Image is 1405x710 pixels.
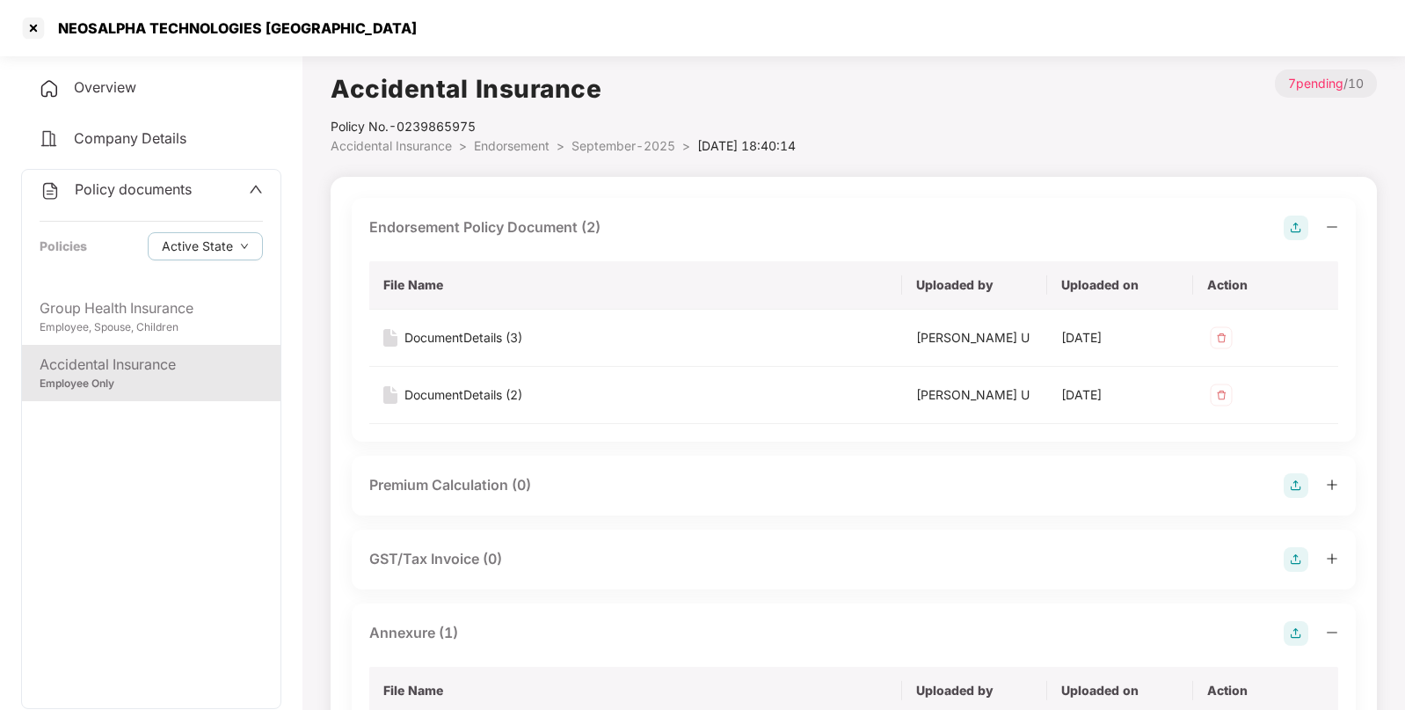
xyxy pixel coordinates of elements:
img: svg+xml;base64,PHN2ZyB4bWxucz0iaHR0cDovL3d3dy53My5vcmcvMjAwMC9zdmciIHdpZHRoPSIyNCIgaGVpZ2h0PSIyNC... [40,180,61,201]
span: 7 pending [1288,76,1343,91]
span: Active State [162,237,233,256]
div: Policy No.- 0239865975 [331,117,796,136]
span: > [682,138,690,153]
img: svg+xml;base64,PHN2ZyB4bWxucz0iaHR0cDovL3d3dy53My5vcmcvMjAwMC9zdmciIHdpZHRoPSIyOCIgaGVpZ2h0PSIyOC... [1284,547,1308,572]
span: minus [1326,626,1338,639]
p: / 10 [1275,70,1377,98]
span: > [459,138,467,153]
div: [PERSON_NAME] U [916,385,1033,405]
div: Premium Calculation (0) [369,474,531,496]
span: September-2025 [571,138,675,153]
th: Uploaded on [1047,261,1192,310]
div: Annexure (1) [369,622,458,644]
span: plus [1326,479,1338,491]
div: Accidental Insurance [40,354,263,376]
div: GST/Tax Invoice (0) [369,548,502,570]
button: Active Statedown [148,232,263,260]
span: Overview [74,78,136,96]
img: svg+xml;base64,PHN2ZyB4bWxucz0iaHR0cDovL3d3dy53My5vcmcvMjAwMC9zdmciIHdpZHRoPSIyNCIgaGVpZ2h0PSIyNC... [39,128,60,150]
img: svg+xml;base64,PHN2ZyB4bWxucz0iaHR0cDovL3d3dy53My5vcmcvMjAwMC9zdmciIHdpZHRoPSIzMiIgaGVpZ2h0PSIzMi... [1207,324,1235,352]
img: svg+xml;base64,PHN2ZyB4bWxucz0iaHR0cDovL3d3dy53My5vcmcvMjAwMC9zdmciIHdpZHRoPSIxNiIgaGVpZ2h0PSIyMC... [383,329,397,347]
img: svg+xml;base64,PHN2ZyB4bWxucz0iaHR0cDovL3d3dy53My5vcmcvMjAwMC9zdmciIHdpZHRoPSIyNCIgaGVpZ2h0PSIyNC... [39,78,60,99]
span: down [240,242,249,252]
img: svg+xml;base64,PHN2ZyB4bWxucz0iaHR0cDovL3d3dy53My5vcmcvMjAwMC9zdmciIHdpZHRoPSIzMiIgaGVpZ2h0PSIzMi... [1207,381,1235,409]
img: svg+xml;base64,PHN2ZyB4bWxucz0iaHR0cDovL3d3dy53My5vcmcvMjAwMC9zdmciIHdpZHRoPSIyOCIgaGVpZ2h0PSIyOC... [1284,216,1308,240]
span: [DATE] 18:40:14 [697,138,796,153]
div: Policies [40,237,87,256]
div: Endorsement Policy Document (2) [369,216,601,238]
th: File Name [369,261,902,310]
img: svg+xml;base64,PHN2ZyB4bWxucz0iaHR0cDovL3d3dy53My5vcmcvMjAwMC9zdmciIHdpZHRoPSIxNiIgaGVpZ2h0PSIyMC... [383,386,397,404]
div: DocumentDetails (2) [404,385,522,405]
span: Accidental Insurance [331,138,452,153]
th: Action [1193,261,1338,310]
h1: Accidental Insurance [331,70,796,108]
div: Group Health Insurance [40,297,263,319]
span: minus [1326,221,1338,233]
span: Endorsement [474,138,550,153]
div: Employee Only [40,376,263,392]
div: [PERSON_NAME] U [916,328,1033,348]
span: Policy documents [75,180,192,198]
span: Company Details [74,129,186,147]
div: NEOSALPHA TECHNOLOGIES [GEOGRAPHIC_DATA] [47,19,417,37]
div: [DATE] [1061,328,1178,348]
span: plus [1326,553,1338,565]
th: Uploaded by [902,261,1047,310]
span: > [557,138,564,153]
div: Employee, Spouse, Children [40,319,263,336]
span: up [249,182,263,196]
img: svg+xml;base64,PHN2ZyB4bWxucz0iaHR0cDovL3d3dy53My5vcmcvMjAwMC9zdmciIHdpZHRoPSIyOCIgaGVpZ2h0PSIyOC... [1284,621,1308,646]
img: svg+xml;base64,PHN2ZyB4bWxucz0iaHR0cDovL3d3dy53My5vcmcvMjAwMC9zdmciIHdpZHRoPSIyOCIgaGVpZ2h0PSIyOC... [1284,473,1308,498]
div: [DATE] [1061,385,1178,405]
div: DocumentDetails (3) [404,328,522,348]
